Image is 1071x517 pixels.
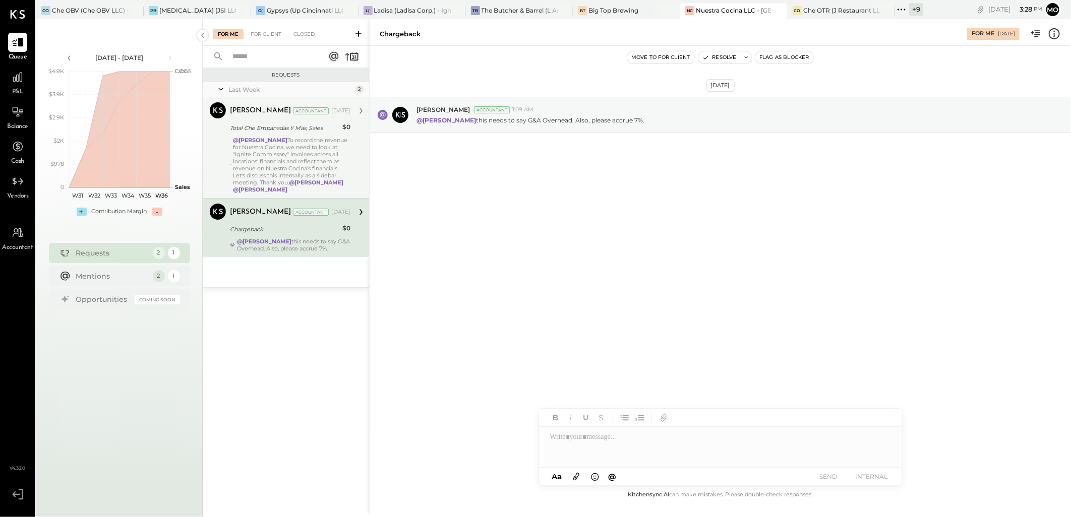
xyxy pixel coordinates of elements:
[627,51,694,63] button: Move to for client
[76,271,148,281] div: Mentions
[355,85,364,93] div: 2
[1,102,35,132] a: Balance
[474,106,510,113] div: Accountant
[416,116,644,124] p: this needs to say G&A Overhead. Also, please accrue 7%.
[175,68,190,75] text: Labor
[482,6,558,15] div: The Butcher & Barrel (L Argento LLC) - [GEOGRAPHIC_DATA]
[49,91,64,98] text: $3.9K
[331,107,350,115] div: [DATE]
[909,3,923,16] div: + 9
[41,6,50,15] div: CO
[12,88,24,97] span: P&L
[557,472,562,481] span: a
[230,224,339,234] div: Chargeback
[976,4,986,15] div: copy link
[105,192,117,199] text: W33
[76,248,148,258] div: Requests
[594,411,608,424] button: Strikethrough
[998,30,1015,37] div: [DATE]
[228,85,353,94] div: Last Week
[549,411,562,424] button: Bold
[852,470,892,483] button: INTERNAL
[237,238,291,245] strong: @[PERSON_NAME]
[230,106,291,116] div: [PERSON_NAME]
[77,53,162,62] div: [DATE] - [DATE]
[342,223,350,233] div: $0
[972,30,994,38] div: For Me
[698,51,741,63] button: Resolve
[135,295,180,304] div: Coming Soon
[755,51,813,63] button: Flag as Blocker
[1045,2,1061,18] button: Mo
[149,6,158,15] div: PB
[48,68,64,75] text: $4.9K
[1,172,35,201] a: Vendors
[213,29,244,39] div: For Me
[1,68,35,97] a: P&L
[342,122,350,132] div: $0
[88,192,100,199] text: W32
[246,29,286,39] div: For Client
[77,208,87,216] div: +
[122,192,135,199] text: W34
[808,470,849,483] button: SEND
[685,6,694,15] div: NC
[1,33,35,62] a: Queue
[233,186,288,193] strong: @[PERSON_NAME]
[50,160,64,167] text: $978
[53,137,64,144] text: $2K
[11,157,24,166] span: Cash
[374,6,451,15] div: Ladisa (Ladisa Corp.) - Ignite
[605,470,619,483] button: @
[7,192,29,201] span: Vendors
[233,137,350,193] div: To record the revenue for Nuestra Cocina, we need to look at "Ignite Commissary" invoices across ...
[153,270,165,282] div: 2
[230,123,339,133] div: Total Che Empanadas Y Mas, Sales
[159,6,236,15] div: [MEDICAL_DATA] (JSI LLC) - Ignite
[233,137,288,144] strong: @[PERSON_NAME]
[416,116,476,124] strong: @[PERSON_NAME]
[657,411,670,424] button: Add URL
[3,243,33,252] span: Accountant
[416,105,470,114] span: [PERSON_NAME]
[168,270,180,282] div: 1
[364,6,373,15] div: L(
[208,72,364,79] div: Requests
[230,207,291,217] div: [PERSON_NAME]
[288,29,320,39] div: Closed
[293,107,329,114] div: Accountant
[139,192,151,199] text: W35
[633,411,646,424] button: Ordered List
[588,6,638,15] div: Big Top Brewing
[293,209,329,216] div: Accountant
[564,411,577,424] button: Italic
[706,79,735,92] div: [DATE]
[803,6,880,15] div: Che OTR (J Restaurant LLC) - Ignite
[1,137,35,166] a: Cash
[49,114,64,121] text: $2.9K
[7,122,28,132] span: Balance
[512,106,533,114] span: 1:09 AM
[153,247,165,259] div: 2
[696,6,772,15] div: Nuestra Cocina LLC - [GEOGRAPHIC_DATA]
[471,6,480,15] div: TB
[1,223,35,252] a: Accountant
[549,471,565,482] button: Aa
[72,192,83,199] text: W31
[9,53,27,62] span: Queue
[76,294,130,304] div: Opportunities
[168,247,180,259] div: 1
[608,472,616,481] span: @
[237,238,350,252] div: this needs to say G&A Overhead. Also, please accrue 7%.
[793,6,802,15] div: CO
[380,29,421,39] div: Chargeback
[267,6,343,15] div: Gypsys (Up Cincinnati LLC) - Ignite
[578,6,587,15] div: BT
[52,6,129,15] div: Che OBV (Che OBV LLC) - Ignite
[256,6,265,15] div: G(
[61,183,64,190] text: 0
[331,208,350,216] div: [DATE]
[152,208,162,216] div: -
[175,183,190,190] text: Sales
[579,411,592,424] button: Underline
